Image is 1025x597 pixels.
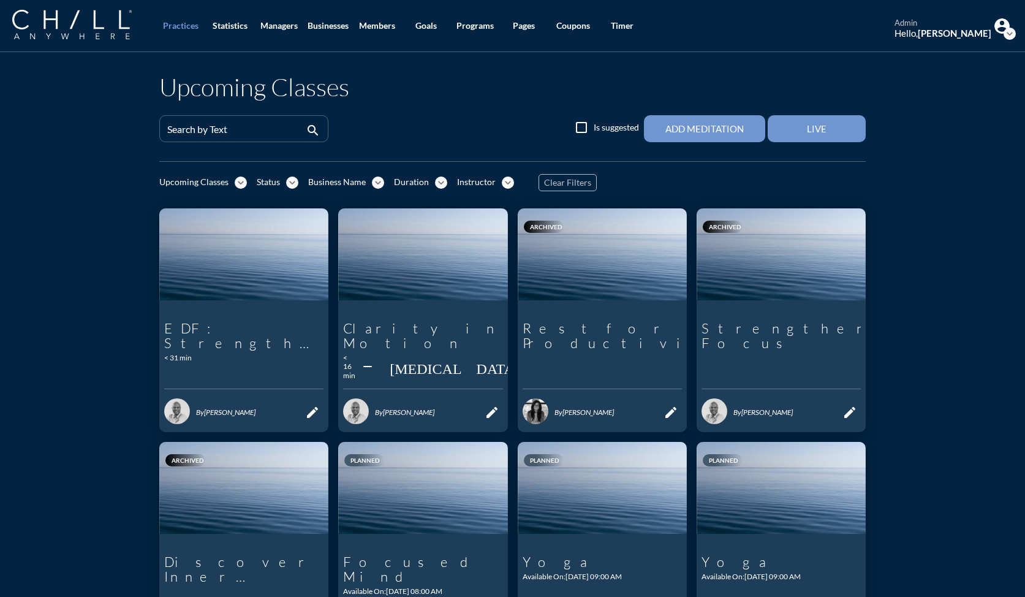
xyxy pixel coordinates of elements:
[260,21,298,31] div: Managers
[544,178,591,188] span: Clear Filters
[235,177,247,189] i: expand_more
[539,174,597,191] button: Clear Filters
[594,121,639,134] label: Is suggested
[286,177,298,189] i: expand_more
[163,21,199,31] div: Practices
[375,408,383,417] span: By
[554,408,562,417] span: By
[308,21,349,31] div: Businesses
[383,408,434,417] span: [PERSON_NAME]
[305,405,320,420] i: edit
[12,10,132,39] img: Company Logo
[196,408,204,417] span: By
[159,177,229,188] div: Upcoming Classes
[523,398,548,424] img: 1586445345380%20-%20Steph_Chill_Profile_Temporary_BW.jpg
[485,405,499,420] i: edit
[502,177,514,189] i: expand_more
[733,408,741,417] span: By
[513,21,535,31] div: Pages
[164,398,190,424] img: 1582832593142%20-%2027a774d8d5.png
[167,126,303,142] input: Search by Text
[895,18,991,28] div: admin
[842,405,857,420] i: edit
[359,21,395,31] div: Members
[664,405,678,420] i: edit
[372,177,384,189] i: expand_more
[562,408,614,417] span: [PERSON_NAME]
[213,21,248,31] div: Statistics
[257,177,280,188] div: Status
[644,115,765,142] button: Add Meditation
[665,123,744,134] div: Add Meditation
[308,177,366,188] div: Business Name
[741,408,793,417] span: [PERSON_NAME]
[1004,28,1016,40] i: expand_more
[994,18,1010,34] img: Profile icon
[159,72,349,102] h1: Upcoming Classes
[394,177,429,188] div: Duration
[556,21,590,31] div: Coupons
[768,115,866,142] button: Live
[918,28,991,39] strong: [PERSON_NAME]
[702,398,727,424] img: 1582832593142%20-%2027a774d8d5.png
[457,177,496,188] div: Instructor
[343,398,369,424] img: 1582832593142%20-%2027a774d8d5.png
[12,10,156,41] a: Company Logo
[789,123,844,134] div: Live
[415,21,437,31] div: Goals
[435,177,447,189] i: expand_more
[611,21,634,31] div: Timer
[456,21,494,31] div: Programs
[204,408,255,417] span: [PERSON_NAME]
[895,28,991,39] div: Hello,
[306,123,320,138] i: search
